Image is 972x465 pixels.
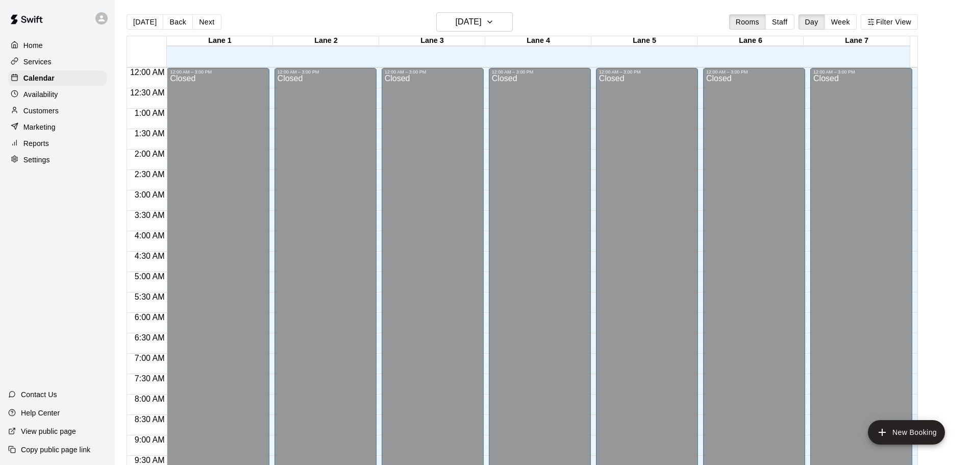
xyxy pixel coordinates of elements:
span: 4:00 AM [132,231,167,240]
span: 1:30 AM [132,129,167,138]
span: 6:30 AM [132,333,167,342]
a: Services [8,54,107,69]
div: 12:00 AM – 3:00 PM [492,69,588,75]
a: Marketing [8,119,107,135]
button: Rooms [729,14,766,30]
button: Week [825,14,857,30]
p: Home [23,40,43,51]
div: Lane 7 [804,36,910,46]
a: Settings [8,152,107,167]
span: 5:30 AM [132,292,167,301]
button: [DATE] [436,12,513,32]
span: 3:30 AM [132,211,167,219]
button: [DATE] [127,14,163,30]
p: Help Center [21,408,60,418]
p: Contact Us [21,389,57,400]
a: Home [8,38,107,53]
span: 2:30 AM [132,170,167,179]
a: Calendar [8,70,107,86]
p: Services [23,57,52,67]
button: Filter View [861,14,918,30]
button: Back [163,14,193,30]
span: 8:30 AM [132,415,167,424]
div: Lane 1 [167,36,273,46]
p: Copy public page link [21,445,90,455]
span: 7:00 AM [132,354,167,362]
div: 12:00 AM – 3:00 PM [385,69,481,75]
div: 12:00 AM – 3:00 PM [278,69,373,75]
p: Marketing [23,122,56,132]
div: 12:00 AM – 3:00 PM [706,69,802,75]
h6: [DATE] [456,15,482,29]
div: Lane 4 [485,36,591,46]
button: add [868,420,945,445]
p: Settings [23,155,50,165]
div: Lane 3 [379,36,485,46]
span: 4:30 AM [132,252,167,260]
div: Lane 6 [697,36,804,46]
p: View public page [21,426,76,436]
span: 12:00 AM [128,68,167,77]
span: 9:30 AM [132,456,167,464]
p: Availability [23,89,58,100]
span: 12:30 AM [128,88,167,97]
button: Day [799,14,825,30]
p: Customers [23,106,59,116]
div: Lane 5 [591,36,697,46]
span: 5:00 AM [132,272,167,281]
span: 2:00 AM [132,150,167,158]
span: 1:00 AM [132,109,167,117]
span: 9:00 AM [132,435,167,444]
button: Staff [765,14,794,30]
div: 12:00 AM – 3:00 PM [170,69,266,75]
p: Calendar [23,73,55,83]
p: Reports [23,138,49,149]
div: 12:00 AM – 3:00 PM [599,69,695,75]
a: Customers [8,103,107,118]
span: 8:00 AM [132,395,167,403]
span: 3:00 AM [132,190,167,199]
span: 7:30 AM [132,374,167,383]
button: Next [192,14,221,30]
a: Availability [8,87,107,102]
a: Reports [8,136,107,151]
div: Lane 2 [273,36,379,46]
span: 6:00 AM [132,313,167,322]
div: 12:00 AM – 3:00 PM [813,69,909,75]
